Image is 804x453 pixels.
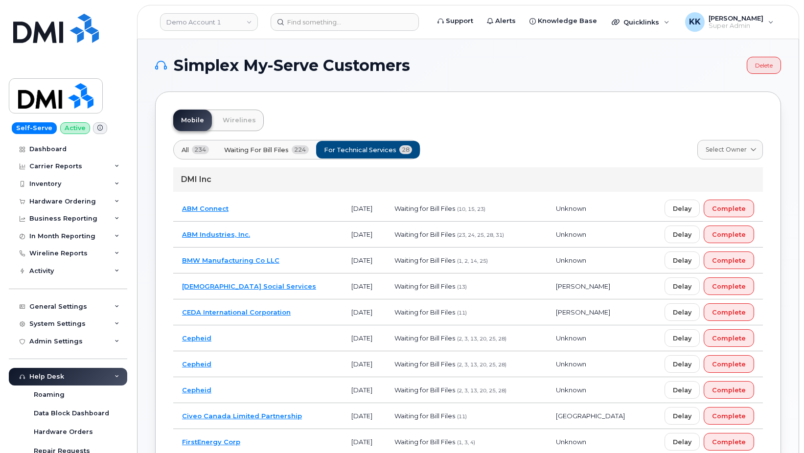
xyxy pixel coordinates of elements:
[394,438,455,446] span: Waiting for Bill Files
[665,329,700,347] button: Delay
[556,412,625,420] span: [GEOGRAPHIC_DATA]
[747,57,781,74] a: Delete
[215,110,264,131] a: Wirelines
[394,256,455,264] span: Waiting for Bill Files
[673,334,691,343] span: Delay
[182,412,302,420] a: Civeo Canada Limited Partnership
[182,334,211,342] a: Cepheid
[182,256,279,264] a: BMW Manufacturing Co LLC
[182,438,240,446] a: FirstEnergy Corp
[712,308,746,317] span: Complete
[704,355,754,373] button: Complete
[556,334,586,342] span: Unknown
[712,256,746,265] span: Complete
[556,230,586,238] span: Unknown
[457,258,488,264] span: (1, 2, 14, 25)
[394,334,455,342] span: Waiting for Bill Files
[556,360,586,368] span: Unknown
[343,222,386,248] td: [DATE]
[556,282,610,290] span: [PERSON_NAME]
[673,437,691,447] span: Delay
[343,377,386,403] td: [DATE]
[394,360,455,368] span: Waiting for Bill Files
[673,411,691,421] span: Delay
[665,277,700,295] button: Delay
[292,145,309,154] span: 224
[556,308,610,316] span: [PERSON_NAME]
[673,385,691,395] span: Delay
[704,226,754,243] button: Complete
[343,248,386,273] td: [DATE]
[712,437,746,447] span: Complete
[457,362,506,368] span: (2, 3, 13, 20, 25, 28)
[712,385,746,395] span: Complete
[704,329,754,347] button: Complete
[457,439,475,446] span: (1, 3, 4)
[343,325,386,351] td: [DATE]
[343,196,386,222] td: [DATE]
[173,110,212,131] a: Mobile
[712,204,746,213] span: Complete
[457,387,506,394] span: (2, 3, 13, 20, 25, 28)
[704,200,754,217] button: Complete
[182,282,316,290] a: [DEMOGRAPHIC_DATA] Social Services
[457,336,506,342] span: (2, 3, 13, 20, 25, 28)
[394,412,455,420] span: Waiting for Bill Files
[182,386,211,394] a: Cepheid
[173,167,763,192] div: DMI Inc
[556,386,586,394] span: Unknown
[665,251,700,269] button: Delay
[224,145,289,155] span: Waiting for Bill Files
[394,308,455,316] span: Waiting for Bill Files
[704,277,754,295] button: Complete
[665,200,700,217] button: Delay
[704,407,754,425] button: Complete
[665,226,700,243] button: Delay
[704,433,754,451] button: Complete
[673,360,691,369] span: Delay
[706,145,747,154] span: Select Owner
[556,204,586,212] span: Unknown
[673,230,691,239] span: Delay
[182,308,291,316] a: CEDA International Corporation
[673,308,691,317] span: Delay
[174,58,410,73] span: Simplex My-Serve Customers
[697,140,763,159] a: Select Owner
[712,282,746,291] span: Complete
[665,303,700,321] button: Delay
[394,386,455,394] span: Waiting for Bill Files
[673,204,691,213] span: Delay
[665,407,700,425] button: Delay
[556,256,586,264] span: Unknown
[343,273,386,299] td: [DATE]
[192,145,209,154] span: 234
[712,411,746,421] span: Complete
[182,204,229,212] a: ABM Connect
[704,303,754,321] button: Complete
[182,145,189,155] span: All
[704,251,754,269] button: Complete
[556,438,586,446] span: Unknown
[457,232,504,238] span: (23, 24, 25, 28, 31)
[665,433,700,451] button: Delay
[712,360,746,369] span: Complete
[704,381,754,399] button: Complete
[457,310,467,316] span: (11)
[394,204,455,212] span: Waiting for Bill Files
[665,381,700,399] button: Delay
[457,413,467,420] span: (11)
[712,334,746,343] span: Complete
[457,284,467,290] span: (13)
[182,230,250,238] a: ABM Industries, Inc.
[673,282,691,291] span: Delay
[394,230,455,238] span: Waiting for Bill Files
[665,355,700,373] button: Delay
[343,351,386,377] td: [DATE]
[182,360,211,368] a: Cepheid
[394,282,455,290] span: Waiting for Bill Files
[343,299,386,325] td: [DATE]
[673,256,691,265] span: Delay
[343,403,386,429] td: [DATE]
[457,206,485,212] span: (10, 15, 23)
[712,230,746,239] span: Complete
